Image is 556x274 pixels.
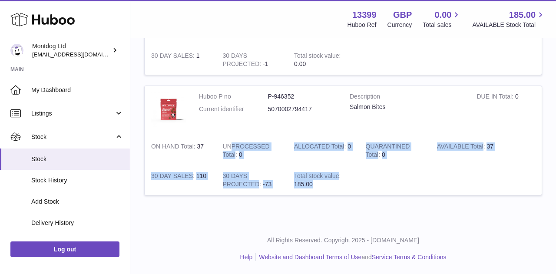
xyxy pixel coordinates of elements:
span: 185.00 [294,181,313,188]
span: My Dashboard [31,86,123,94]
strong: ON HAND Total [151,143,197,152]
strong: DUE IN Total [477,93,515,102]
td: 37 [430,136,502,165]
dt: Current identifier [199,105,268,113]
p: All Rights Reserved. Copyright 2025 - [DOMAIN_NAME] [137,236,549,244]
span: Stock History [31,176,123,185]
td: -73 [216,165,288,195]
strong: QUARANTINED Total [366,143,410,160]
a: 185.00 AVAILABLE Stock Total [472,9,546,29]
span: Total sales [423,21,461,29]
span: [EMAIL_ADDRESS][DOMAIN_NAME] [32,51,128,58]
strong: 30 DAY SALES [151,52,196,61]
strong: Description [350,92,463,103]
strong: 30 DAYS PROJECTED [223,172,263,190]
td: -1 [216,45,288,75]
span: Add Stock [31,198,123,206]
img: joy@wildpack.com [10,44,23,57]
strong: Total stock value [294,52,341,61]
div: Currency [387,21,412,29]
td: 0 [470,86,542,136]
li: and [256,253,446,261]
dt: Huboo P no [199,92,268,101]
td: 110 [145,165,216,195]
dd: 5070002794417 [268,105,337,113]
td: 37 [145,136,216,165]
div: Montdog Ltd [32,42,110,59]
span: 0.00 [294,60,306,67]
span: AVAILABLE Stock Total [472,21,546,29]
td: 0 [216,136,288,165]
span: 0 [382,151,385,158]
dd: P-946352 [268,92,337,101]
strong: GBP [393,9,412,21]
a: Service Terms & Conditions [372,254,447,261]
td: 1 [145,45,216,75]
strong: 30 DAYS PROJECTED [223,52,263,69]
img: product image [151,92,186,127]
div: Huboo Ref [347,21,377,29]
strong: UNPROCESSED Total [223,143,270,160]
a: Log out [10,241,119,257]
strong: 13399 [352,9,377,21]
a: Website and Dashboard Terms of Use [259,254,361,261]
div: Salmon Bites [350,103,463,111]
span: Stock [31,155,123,163]
strong: 30 DAY SALES [151,172,196,182]
a: 0.00 Total sales [423,9,461,29]
span: Delivery History [31,219,123,227]
span: Listings [31,109,114,118]
a: Help [240,254,253,261]
strong: AVAILABLE Total [437,143,486,152]
span: Stock [31,133,114,141]
td: 0 [288,136,359,165]
strong: ALLOCATED Total [294,143,347,152]
span: 185.00 [509,9,536,21]
strong: Total stock value [294,172,341,182]
span: 0.00 [435,9,452,21]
